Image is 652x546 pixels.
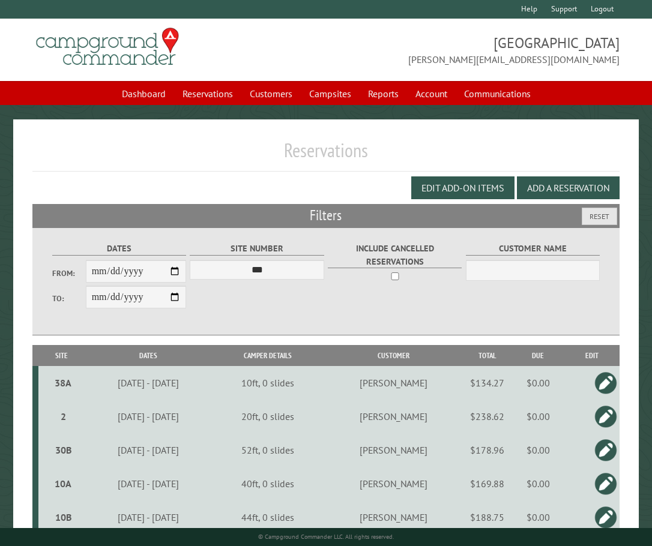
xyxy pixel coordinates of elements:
[512,366,565,400] td: $0.00
[52,242,186,256] label: Dates
[323,366,463,400] td: [PERSON_NAME]
[323,345,463,366] th: Customer
[52,293,86,304] label: To:
[43,478,83,490] div: 10A
[32,139,619,172] h1: Reservations
[86,410,210,422] div: [DATE] - [DATE]
[212,345,323,366] th: Camper Details
[43,377,83,389] div: 38A
[411,176,515,199] button: Edit Add-on Items
[32,23,183,70] img: Campground Commander
[463,345,512,366] th: Total
[463,500,512,534] td: $188.75
[457,82,538,105] a: Communications
[258,533,394,541] small: © Campground Commander LLC. All rights reserved.
[463,433,512,467] td: $178.96
[512,345,565,366] th: Due
[582,208,617,225] button: Reset
[328,242,462,268] label: Include Cancelled Reservations
[463,366,512,400] td: $134.27
[86,444,210,456] div: [DATE] - [DATE]
[323,467,463,500] td: [PERSON_NAME]
[326,33,620,67] span: [GEOGRAPHIC_DATA] [PERSON_NAME][EMAIL_ADDRESS][DOMAIN_NAME]
[212,500,323,534] td: 44ft, 0 slides
[86,377,210,389] div: [DATE] - [DATE]
[463,467,512,500] td: $169.88
[512,467,565,500] td: $0.00
[466,242,600,256] label: Customer Name
[323,400,463,433] td: [PERSON_NAME]
[175,82,240,105] a: Reservations
[517,176,620,199] button: Add a Reservation
[408,82,454,105] a: Account
[302,82,358,105] a: Campsites
[52,268,86,279] label: From:
[115,82,173,105] a: Dashboard
[512,433,565,467] td: $0.00
[86,478,210,490] div: [DATE] - [DATE]
[323,433,463,467] td: [PERSON_NAME]
[512,500,565,534] td: $0.00
[361,82,406,105] a: Reports
[463,400,512,433] td: $238.62
[512,400,565,433] td: $0.00
[323,500,463,534] td: [PERSON_NAME]
[43,511,83,523] div: 10B
[212,467,323,500] td: 40ft, 0 slides
[86,511,210,523] div: [DATE] - [DATE]
[38,345,85,366] th: Site
[85,345,212,366] th: Dates
[243,82,300,105] a: Customers
[43,410,83,422] div: 2
[43,444,83,456] div: 30B
[190,242,324,256] label: Site Number
[212,366,323,400] td: 10ft, 0 slides
[32,204,619,227] h2: Filters
[212,400,323,433] td: 20ft, 0 slides
[212,433,323,467] td: 52ft, 0 slides
[565,345,620,366] th: Edit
